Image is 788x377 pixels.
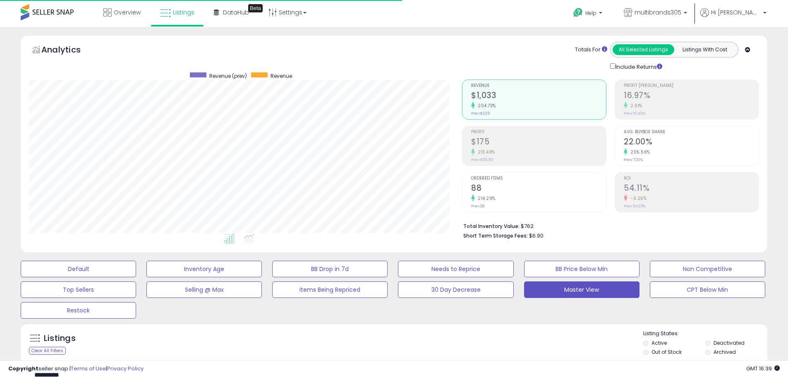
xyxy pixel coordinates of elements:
[651,348,682,355] label: Out of Stock
[146,261,262,277] button: Inventory Age
[471,183,606,195] h2: 88
[471,204,484,209] small: Prev: 28
[223,8,249,17] span: DataHub
[8,365,38,372] strong: Copyright
[272,261,388,277] button: BB Drop in 7d
[209,72,247,79] span: Revenue (prev)
[471,137,606,148] h2: $175
[714,348,736,355] label: Archived
[529,232,544,240] span: $6.90
[475,103,496,109] small: 204.73%
[624,183,759,195] h2: 54.11%
[613,44,674,55] button: All Selected Listings
[107,365,144,372] a: Privacy Policy
[700,8,766,27] a: Hi [PERSON_NAME]
[475,149,495,155] small: 213.49%
[624,137,759,148] h2: 22.00%
[471,111,490,116] small: Prev: $339
[44,333,76,344] h5: Listings
[271,72,292,79] span: Revenue
[711,8,761,17] span: Hi [PERSON_NAME]
[21,281,136,298] button: Top Sellers
[714,339,745,346] label: Deactivated
[398,261,513,277] button: Needs to Reprice
[146,281,262,298] button: Selling @ Max
[29,347,66,355] div: Clear All Filters
[651,339,667,346] label: Active
[471,84,606,88] span: Revenue
[746,365,780,372] span: 2025-10-10 16:39 GMT
[635,8,681,17] span: multibrands305
[624,204,646,209] small: Prev: 54.25%
[624,130,759,134] span: Avg. Buybox Share
[624,84,759,88] span: Profit [PERSON_NAME]
[8,365,144,373] div: seller snap | |
[624,176,759,181] span: ROI
[628,195,647,202] small: -0.26%
[628,149,650,155] small: 205.56%
[248,4,263,12] div: Tooltip anchor
[585,10,596,17] span: Help
[463,221,753,231] li: $762
[41,44,97,58] h5: Analytics
[21,261,136,277] button: Default
[463,223,520,230] b: Total Inventory Value:
[463,232,528,239] b: Short Term Storage Fees:
[573,7,583,18] i: Get Help
[272,281,388,298] button: Items Being Repriced
[471,91,606,102] h2: $1,033
[471,157,493,162] small: Prev: $55.90
[71,365,106,372] a: Terms of Use
[475,195,496,202] small: 214.29%
[643,330,767,338] p: Listing States:
[114,8,141,17] span: Overview
[471,176,606,181] span: Ordered Items
[524,261,640,277] button: BB Price Below Min
[624,157,643,162] small: Prev: 7.20%
[471,130,606,134] span: Profit
[624,111,645,116] small: Prev: 16.49%
[21,302,136,319] button: Restock
[674,44,735,55] button: Listings With Cost
[567,1,611,27] a: Help
[624,91,759,102] h2: 16.97%
[650,261,765,277] button: Non Competitive
[604,62,672,71] div: Include Returns
[398,281,513,298] button: 30 Day Decrease
[524,281,640,298] button: Master View
[628,103,642,109] small: 2.91%
[650,281,765,298] button: CPT Below Min
[575,46,607,54] div: Totals For
[173,8,194,17] span: Listings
